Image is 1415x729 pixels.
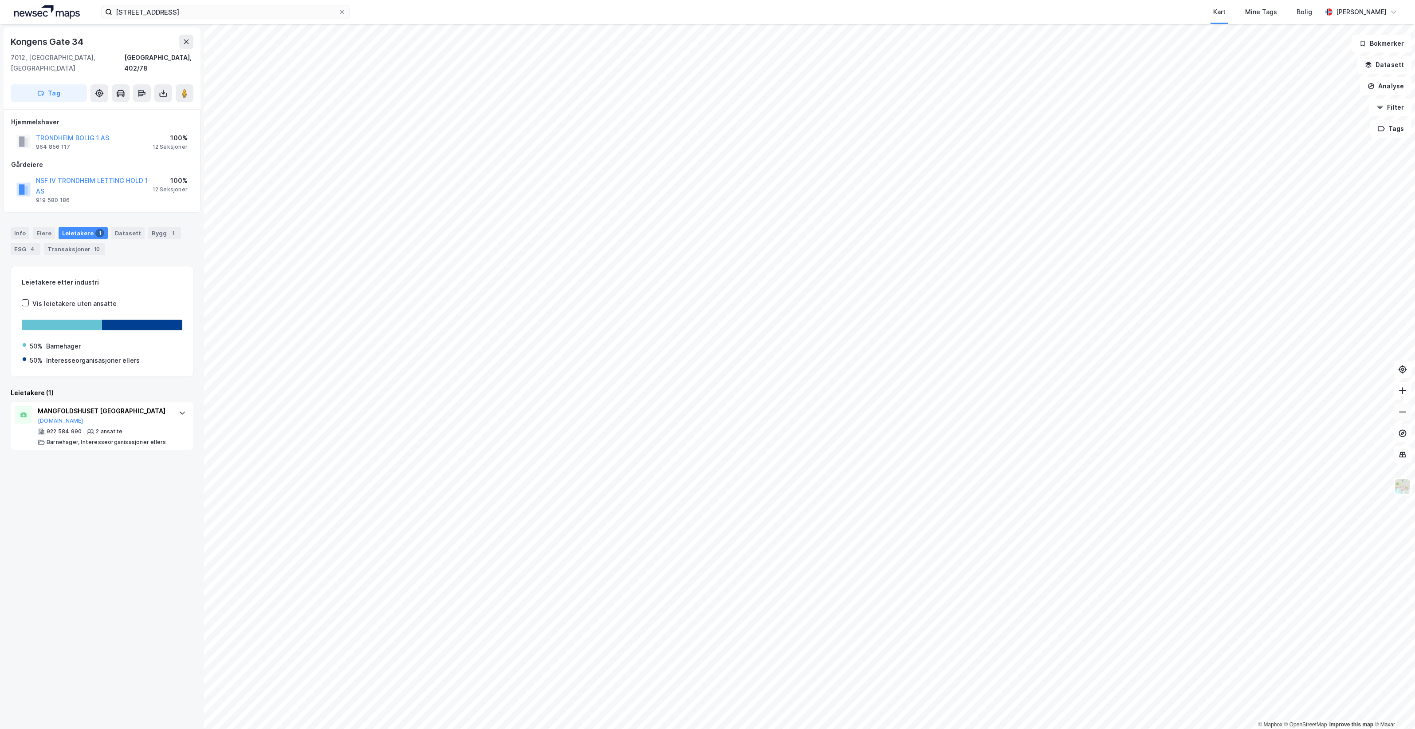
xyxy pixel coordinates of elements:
[47,428,82,435] div: 922 584 990
[11,117,193,127] div: Hjemmelshaver
[59,227,108,239] div: Leietakere
[169,229,177,238] div: 1
[1394,478,1411,495] img: Z
[46,355,140,366] div: Interesseorganisasjoner ellers
[11,84,87,102] button: Tag
[1369,99,1411,116] button: Filter
[14,5,80,19] img: logo.a4113a55bc3d86da70a041830d287a7e.svg
[1357,56,1411,74] button: Datasett
[124,52,193,74] div: [GEOGRAPHIC_DATA], 402/78
[44,243,105,255] div: Transaksjoner
[1284,721,1327,728] a: OpenStreetMap
[11,388,193,398] div: Leietakere (1)
[11,52,124,74] div: 7012, [GEOGRAPHIC_DATA], [GEOGRAPHIC_DATA]
[28,245,37,254] div: 4
[30,341,43,352] div: 50%
[46,341,81,352] div: Barnehager
[95,229,104,238] div: 1
[1297,7,1312,17] div: Bolig
[32,298,117,309] div: Vis leietakere uten ansatte
[153,175,188,186] div: 100%
[92,245,102,254] div: 10
[11,159,193,170] div: Gårdeiere
[153,186,188,193] div: 12 Seksjoner
[111,227,145,239] div: Datasett
[148,227,181,239] div: Bygg
[33,227,55,239] div: Eiere
[1213,7,1226,17] div: Kart
[1370,120,1411,138] button: Tags
[153,133,188,143] div: 100%
[96,428,122,435] div: 2 ansatte
[1360,77,1411,95] button: Analyse
[1336,7,1387,17] div: [PERSON_NAME]
[36,143,70,151] div: 964 856 117
[1371,686,1415,729] iframe: Chat Widget
[38,417,83,424] button: [DOMAIN_NAME]
[11,35,85,49] div: Kongens Gate 34
[1329,721,1373,728] a: Improve this map
[11,243,40,255] div: ESG
[38,406,170,416] div: MANGFOLDSHUSET [GEOGRAPHIC_DATA]
[22,277,182,288] div: Leietakere etter industri
[1352,35,1411,52] button: Bokmerker
[30,355,43,366] div: 50%
[36,197,70,204] div: 919 580 186
[153,143,188,151] div: 12 Seksjoner
[1245,7,1277,17] div: Mine Tags
[11,227,29,239] div: Info
[1258,721,1282,728] a: Mapbox
[47,439,166,446] div: Barnehager, Interesseorganisasjoner ellers
[112,5,338,19] input: Søk på adresse, matrikkel, gårdeiere, leietakere eller personer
